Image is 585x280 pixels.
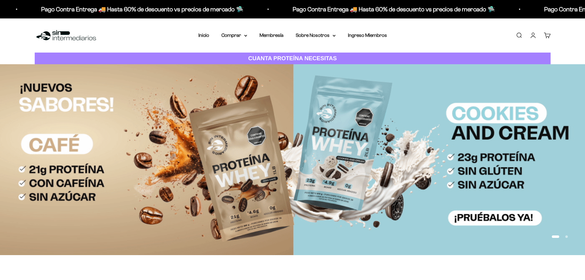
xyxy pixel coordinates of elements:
[221,31,247,39] summary: Comprar
[198,33,209,38] a: Inicio
[35,53,551,65] a: CUANTA PROTEÍNA NECESITAS
[41,4,243,14] p: Pago Contra Entrega 🚚 Hasta 60% de descuento vs precios de mercado 🛸
[259,33,283,38] a: Membresía
[292,4,494,14] p: Pago Contra Entrega 🚚 Hasta 60% de descuento vs precios de mercado 🛸
[296,31,336,39] summary: Sobre Nosotros
[348,33,387,38] a: Ingreso Miembros
[248,55,337,61] strong: CUANTA PROTEÍNA NECESITAS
